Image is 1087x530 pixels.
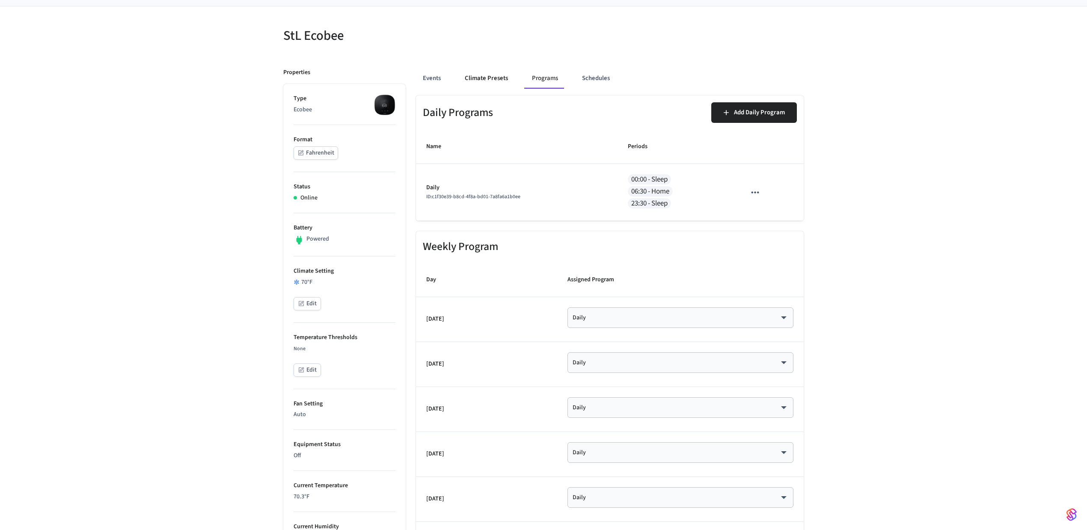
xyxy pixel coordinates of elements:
[573,358,788,367] div: Daily
[283,68,310,77] p: Properties
[1066,508,1077,521] img: SeamLogoGradient.69752ec5.svg
[300,194,318,202] p: Online
[294,297,321,310] button: Edit
[628,174,671,185] span: 00:00 - Sleep
[573,493,788,502] div: Daily
[426,494,547,503] p: [DATE]
[294,492,395,501] p: 70.3 °F
[628,198,671,209] span: 23:30 - Sleep
[294,481,395,490] p: Current Temperature
[294,345,306,352] span: None
[294,410,395,419] p: Auto
[306,235,329,244] p: Powered
[423,238,498,256] h6: Weekly Program
[573,403,788,412] div: Daily
[294,146,338,160] button: Fahrenheit
[294,451,395,460] p: Off
[423,104,493,122] h6: Daily Programs
[525,68,565,89] button: Programs
[294,440,395,449] p: Equipment Status
[426,405,547,414] p: [DATE]
[294,278,395,287] div: 70 °F
[426,360,547,369] p: [DATE]
[426,315,547,324] p: [DATE]
[618,130,736,164] th: Periods
[416,68,448,89] button: Events
[426,193,520,200] span: ID: c1f30e39-b8cd-4f8a-bd01-7a8fa6a1b0ee
[573,313,788,322] div: Daily
[294,333,395,342] p: Temperature Thresholds
[416,263,557,297] th: Day
[294,399,395,408] p: Fan Setting
[416,130,618,164] th: Name
[573,448,788,457] div: Daily
[711,102,797,123] button: Add Daily Program
[294,105,395,114] p: Ecobee
[426,183,607,192] p: Daily
[283,27,538,45] h5: StL Ecobee
[294,135,395,144] p: Format
[294,223,395,232] p: Battery
[458,68,515,89] button: Climate Presets
[374,94,395,116] img: ecobee_lite_3
[294,363,321,377] button: Edit
[294,267,395,276] p: Climate Setting
[426,450,547,459] p: [DATE]
[557,263,804,297] th: Assigned Program
[294,182,395,191] p: Status
[294,94,395,103] p: Type
[628,186,673,197] span: 06:30 - Home
[575,68,617,89] button: Schedules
